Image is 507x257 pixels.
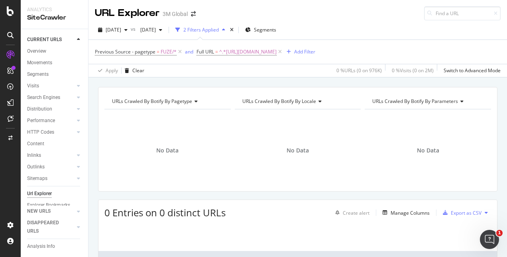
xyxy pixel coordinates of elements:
span: 1 [496,230,503,236]
button: Manage Columns [379,208,430,217]
div: 0 % Visits ( 0 on 2M ) [392,67,434,74]
div: Sitemaps [27,174,47,183]
div: NEW URLS [27,207,51,215]
span: URLs Crawled By Botify By locale [242,98,316,105]
div: DISAPPEARED URLS [27,219,67,235]
h4: URLs Crawled By Botify By parameters [371,95,484,108]
a: Search Engines [27,93,75,102]
div: Export as CSV [451,210,481,216]
div: Clear [132,67,144,74]
input: Find a URL [424,6,501,20]
div: Add Filter [294,48,315,55]
h4: URLs Crawled By Botify By pagetype [110,95,224,108]
a: Performance [27,117,75,125]
div: Inlinks [27,151,41,160]
button: Add Filter [283,47,315,57]
a: CURRENT URLS [27,36,75,44]
button: 2 Filters Applied [172,24,228,36]
span: Full URL [197,48,214,55]
a: Explorer Bookmarks [27,201,83,210]
div: 3M Global [163,10,188,18]
a: Visits [27,82,75,90]
div: URL Explorer [95,6,159,20]
div: 2 Filters Applied [183,26,219,33]
span: Previous Source - pagetype [95,48,155,55]
div: times [228,26,235,34]
div: Manage Columns [391,210,430,216]
button: Clear [122,64,144,77]
div: HTTP Codes [27,128,54,136]
a: Outlinks [27,163,75,171]
div: CURRENT URLS [27,36,62,44]
a: Url Explorer [27,190,83,198]
span: No Data [287,146,309,154]
span: No Data [156,146,179,154]
span: ^.*[URL][DOMAIN_NAME] [219,46,277,57]
a: Inlinks [27,151,75,160]
span: 2025 Sep. 7th [137,26,156,33]
button: Apply [95,64,118,77]
div: Url Explorer [27,190,52,198]
a: HTTP Codes [27,128,75,136]
span: Segments [254,26,276,33]
div: Visits [27,82,39,90]
a: NEW URLS [27,207,75,215]
h4: URLs Crawled By Botify By locale [241,95,354,108]
button: [DATE] [95,24,131,36]
div: Distribution [27,105,52,113]
div: Content [27,140,44,148]
span: FUZE/* [161,46,177,57]
button: Export as CSV [440,206,481,219]
button: Switch to Advanced Mode [440,64,501,77]
a: Distribution [27,105,75,113]
span: URLs Crawled By Botify By pagetype [112,98,192,105]
span: No Data [417,146,439,154]
div: Outlinks [27,163,45,171]
div: Movements [27,59,52,67]
a: Overview [27,47,83,55]
div: Create alert [343,210,369,216]
div: arrow-right-arrow-left [191,11,196,17]
div: Overview [27,47,46,55]
a: Segments [27,70,83,79]
div: Search Engines [27,93,60,102]
div: Analysis Info [27,242,55,251]
span: 0 Entries on 0 distinct URLs [104,206,226,219]
button: [DATE] [137,24,165,36]
button: Create alert [332,206,369,219]
div: Analytics [27,6,82,13]
span: = [157,48,159,55]
a: DISAPPEARED URLS [27,219,75,235]
button: and [185,48,193,55]
span: URLs Crawled By Botify By parameters [372,98,458,105]
span: 2025 Sep. 21st [106,26,121,33]
div: Apply [106,67,118,74]
div: Performance [27,117,55,125]
a: Analysis Info [27,242,83,251]
iframe: Intercom live chat [480,230,499,249]
span: = [215,48,218,55]
a: Content [27,140,83,148]
a: Sitemaps [27,174,75,183]
div: 0 % URLs ( 0 on 976K ) [336,67,382,74]
div: SiteCrawler [27,13,82,22]
span: vs [131,26,137,32]
div: Switch to Advanced Mode [444,67,501,74]
div: Explorer Bookmarks [27,201,70,210]
div: Segments [27,70,49,79]
a: Movements [27,59,83,67]
button: Segments [242,24,279,36]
